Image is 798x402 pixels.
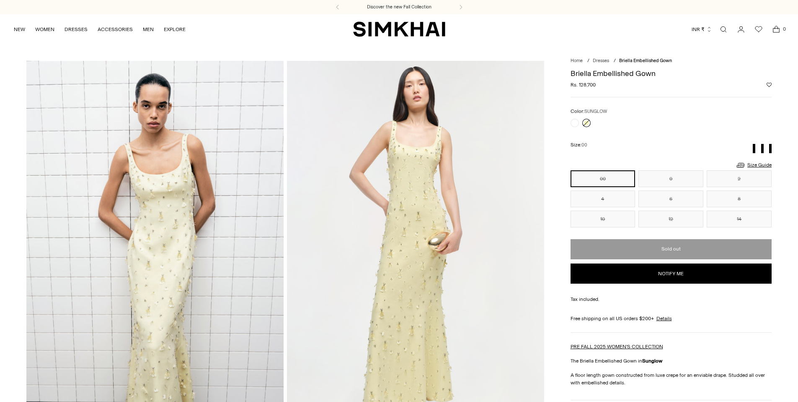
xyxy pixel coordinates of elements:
[143,20,154,39] a: MEN
[593,58,609,63] a: Dresses
[638,170,703,187] button: 0
[767,82,772,87] button: Add to Wishlist
[571,295,772,303] div: Tax included.
[587,57,589,65] div: /
[715,21,732,38] a: Open search modal
[707,191,772,207] button: 8
[638,191,703,207] button: 6
[571,211,635,227] button: 10
[571,170,635,187] button: 00
[353,21,445,37] a: SIMKHAI
[571,141,587,149] label: Size:
[780,25,788,33] span: 0
[581,142,587,148] span: 00
[638,211,703,227] button: 12
[707,170,772,187] button: 2
[736,160,772,170] a: Size Guide
[750,21,767,38] a: Wishlist
[571,357,772,365] p: The Briella Embellished Gown in
[619,58,672,63] span: Briella Embellished Gown
[98,20,133,39] a: ACCESSORIES
[35,20,54,39] a: WOMEN
[571,371,772,386] p: A floor length gown constructed from luxe crepe for an enviable drape. Studded all over with embe...
[367,4,431,10] a: Discover the new Fall Collection
[642,358,662,364] strong: Sunglow
[733,21,749,38] a: Go to the account page
[571,81,596,89] span: Rs. 128,700
[65,20,88,39] a: DRESSES
[571,70,772,77] h1: Briella Embellished Gown
[14,20,25,39] a: NEW
[571,107,607,115] label: Color:
[656,315,672,322] a: Details
[164,20,186,39] a: EXPLORE
[571,191,635,207] button: 4
[571,264,772,284] button: Notify me
[571,315,772,322] div: Free shipping on all US orders $200+
[692,20,712,39] button: INR ₹
[768,21,785,38] a: Open cart modal
[707,211,772,227] button: 14
[584,109,607,114] span: SUNGLOW
[571,57,772,65] nav: breadcrumbs
[571,344,663,350] a: PRE FALL 2025 WOMEN'S COLLECTION
[614,57,616,65] div: /
[571,58,583,63] a: Home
